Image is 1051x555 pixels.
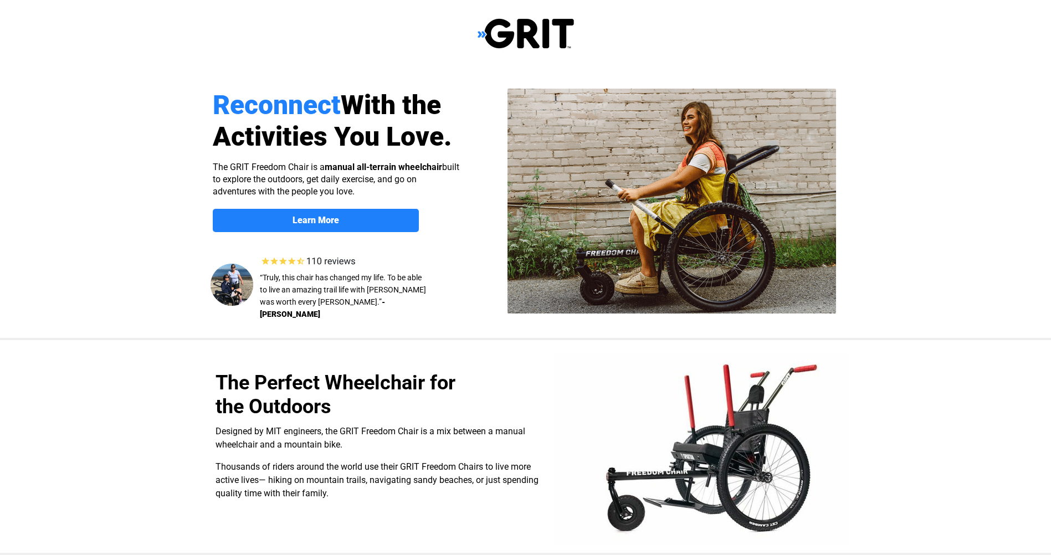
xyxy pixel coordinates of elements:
[213,121,452,152] span: Activities You Love.
[216,461,539,499] span: Thousands of riders around the world use their GRIT Freedom Chairs to live more active lives— hik...
[341,89,441,121] span: With the
[293,215,339,225] strong: Learn More
[260,273,426,306] span: “Truly, this chair has changed my life. To be able to live an amazing trail life with [PERSON_NAM...
[213,89,341,121] span: Reconnect
[213,209,419,232] a: Learn More
[325,162,442,172] strong: manual all-terrain wheelchair
[216,371,455,418] span: The Perfect Wheelchair for the Outdoors
[213,162,459,197] span: The GRIT Freedom Chair is a built to explore the outdoors, get daily exercise, and go on adventur...
[216,426,525,450] span: Designed by MIT engineers, the GRIT Freedom Chair is a mix between a manual wheelchair and a moun...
